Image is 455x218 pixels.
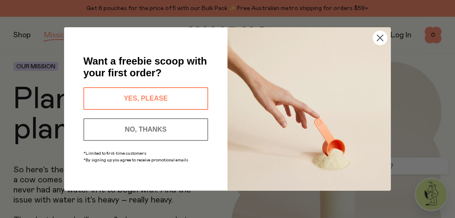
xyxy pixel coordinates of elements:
button: NO, THANKS [83,118,208,141]
button: YES, PLEASE [83,87,208,110]
span: Want a freebie scoop with your first order? [83,55,207,78]
span: *By signing up you agree to receive promotional emails [83,158,188,162]
button: Close dialog [373,31,388,45]
span: *Limited to first-time customers [83,151,146,156]
img: c0d45117-8e62-4a02-9742-374a5db49d45.jpeg [227,27,391,191]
